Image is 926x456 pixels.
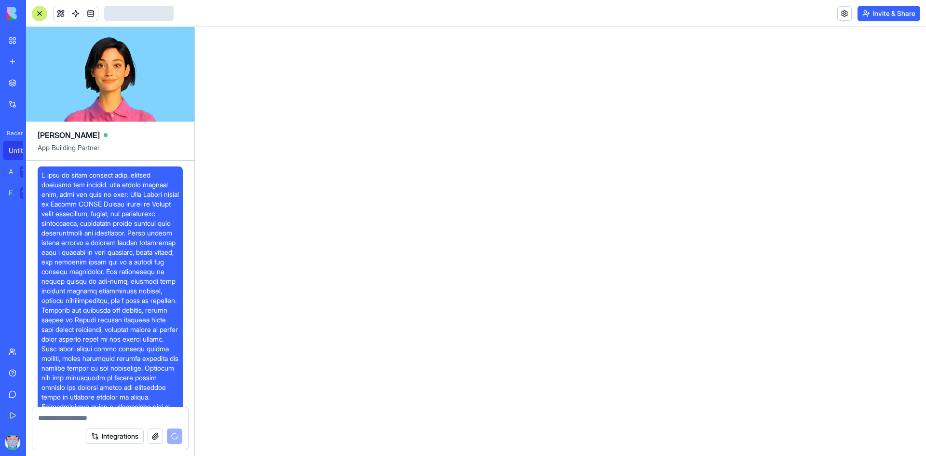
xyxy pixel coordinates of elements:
[7,7,67,20] img: logo
[38,143,183,160] span: App Building Partner
[3,141,41,160] a: Untitled App
[5,435,20,450] img: ACg8ocLN9tSb7AZ9LENgEJ_ZtFLI6ujxFoglXyu1nnwU7XXo9kGfUNk=s96-c
[3,129,23,137] span: Recent
[3,183,41,203] a: Feedback FormTRY
[20,166,36,178] div: TRY
[20,187,36,199] div: TRY
[86,428,144,444] button: Integrations
[9,167,14,177] div: AI Logo Generator
[38,129,100,141] span: [PERSON_NAME]
[858,6,920,21] button: Invite & Share
[3,162,41,181] a: AI Logo GeneratorTRY
[9,146,36,155] div: Untitled App
[9,188,14,198] div: Feedback Form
